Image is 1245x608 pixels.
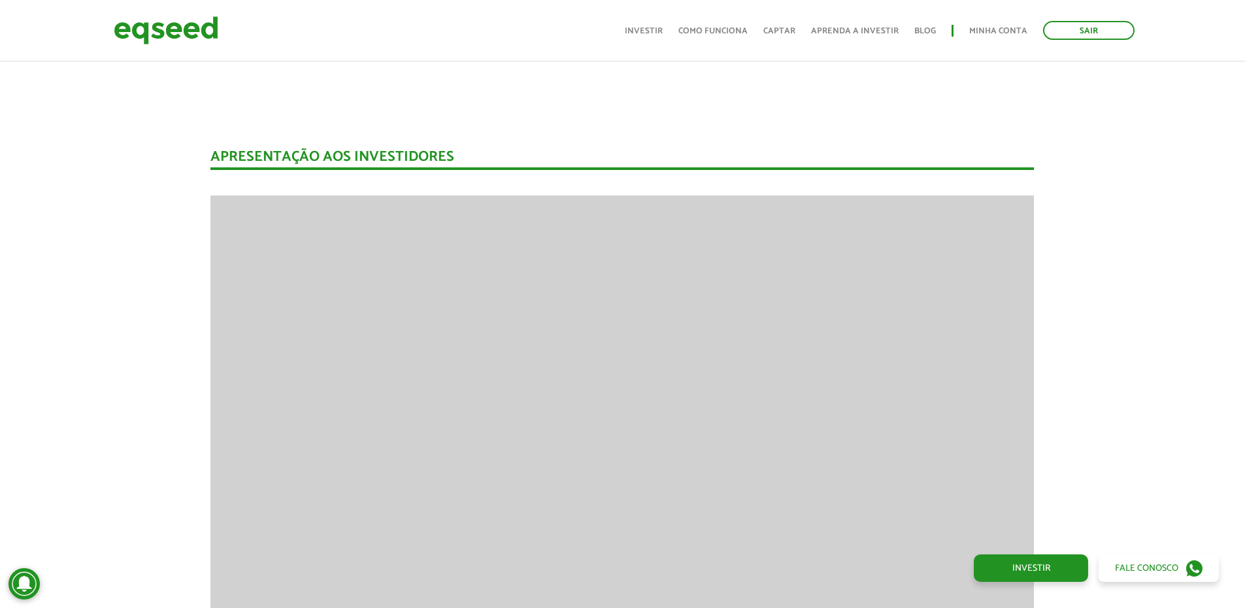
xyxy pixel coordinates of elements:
a: Fale conosco [1099,554,1219,582]
div: Apresentação aos investidores [210,150,1034,170]
a: Investir [625,27,663,35]
a: Captar [763,27,795,35]
a: Aprenda a investir [811,27,899,35]
a: Como funciona [678,27,748,35]
a: Minha conta [969,27,1027,35]
a: Sair [1043,21,1135,40]
img: EqSeed [114,13,218,48]
a: Investir [974,554,1088,582]
a: Blog [914,27,936,35]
